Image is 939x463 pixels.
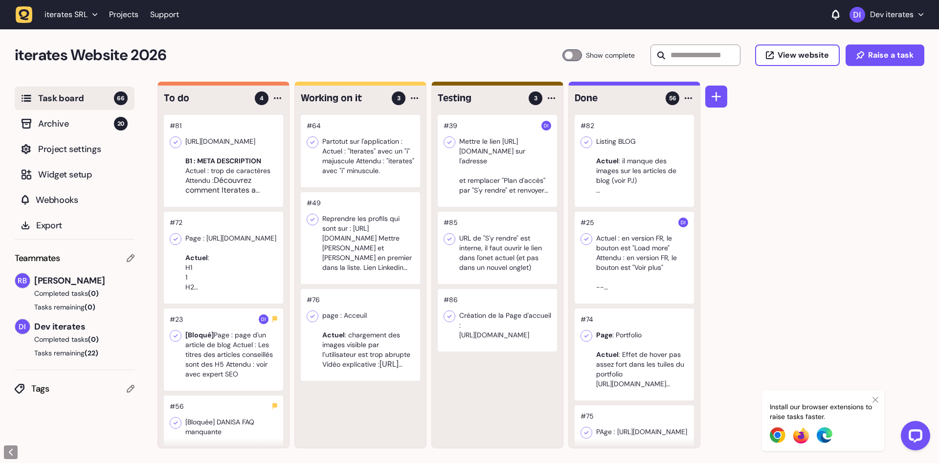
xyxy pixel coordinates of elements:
[15,112,134,135] button: Archive20
[770,402,876,421] p: Install our browser extensions to raise tasks faster.
[575,91,659,105] h4: Done
[541,121,551,131] img: Dev iterates
[15,163,134,186] button: Widget setup
[45,10,88,20] span: iterates SRL
[397,94,401,103] span: 3
[36,193,128,207] span: Webhooks
[31,382,127,396] span: Tags
[850,7,865,22] img: Dev iterates
[15,334,127,344] button: Completed tasks(0)
[438,91,522,105] h4: Testing
[16,6,103,23] button: iterates SRL
[114,91,128,105] span: 66
[755,44,840,66] button: View website
[770,427,785,443] img: Chrome Extension
[15,348,134,358] button: Tasks remaining(22)
[164,91,248,105] h4: To do
[109,6,138,23] a: Projects
[38,142,128,156] span: Project settings
[893,417,934,458] iframe: LiveChat chat widget
[38,91,114,105] span: Task board
[15,273,30,288] img: Rodolphe Balay
[150,10,179,20] a: Support
[36,219,128,232] span: Export
[15,188,134,212] button: Webhooks
[669,94,676,103] span: 56
[85,349,98,357] span: (22)
[34,274,134,287] span: [PERSON_NAME]
[15,251,60,265] span: Teammates
[15,288,127,298] button: Completed tasks(0)
[15,44,562,67] h2: iterates Website 2026
[15,87,134,110] button: Task board66
[301,91,385,105] h4: Working on it
[850,7,923,22] button: Dev iterates
[85,303,95,311] span: (0)
[586,49,635,61] span: Show complete
[15,319,30,334] img: Dev iterates
[793,427,809,443] img: Firefox Extension
[15,302,134,312] button: Tasks remaining(0)
[38,168,128,181] span: Widget setup
[534,94,537,103] span: 3
[34,320,134,333] span: Dev iterates
[88,289,99,298] span: (0)
[259,314,268,324] img: Dev iterates
[15,214,134,237] button: Export
[868,51,914,59] span: Raise a task
[15,137,134,161] button: Project settings
[817,427,832,443] img: Edge Extension
[678,218,688,227] img: Dev iterates
[260,94,264,103] span: 4
[38,117,114,131] span: Archive
[846,44,924,66] button: Raise a task
[778,51,829,59] span: View website
[870,10,914,20] p: Dev iterates
[114,117,128,131] span: 20
[88,335,99,344] span: (0)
